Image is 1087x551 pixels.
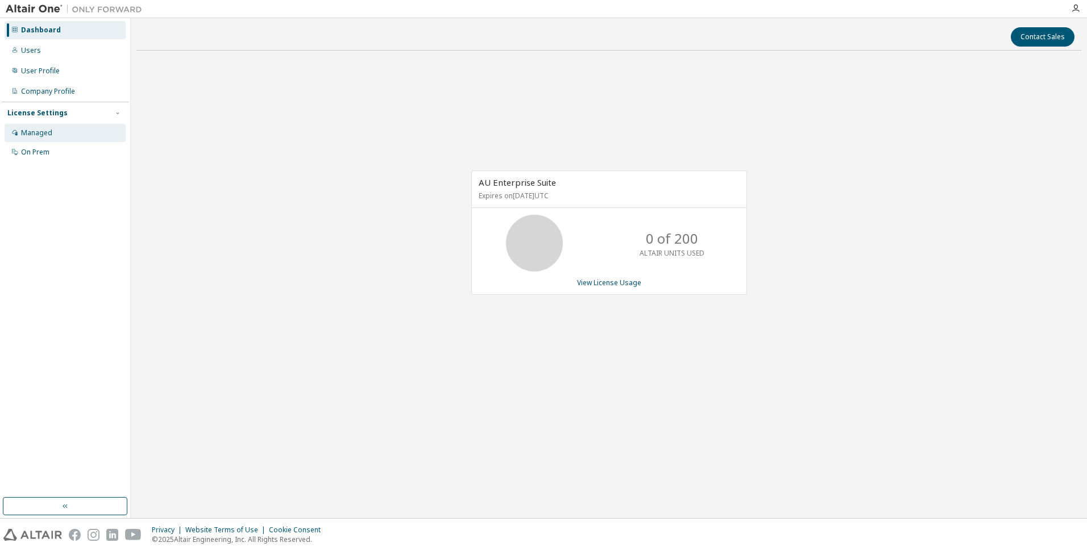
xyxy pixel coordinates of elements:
[152,535,327,544] p: © 2025 Altair Engineering, Inc. All Rights Reserved.
[1011,27,1074,47] button: Contact Sales
[152,525,185,535] div: Privacy
[185,525,269,535] div: Website Terms of Use
[646,229,698,248] p: 0 of 200
[7,108,68,118] div: License Settings
[88,529,99,541] img: instagram.svg
[3,529,62,541] img: altair_logo.svg
[69,529,81,541] img: facebook.svg
[21,46,41,55] div: Users
[479,191,737,201] p: Expires on [DATE] UTC
[21,148,49,157] div: On Prem
[21,87,75,96] div: Company Profile
[479,177,556,188] span: AU Enterprise Suite
[21,66,60,76] div: User Profile
[269,525,327,535] div: Cookie Consent
[106,529,118,541] img: linkedin.svg
[21,128,52,137] div: Managed
[640,248,704,258] p: ALTAIR UNITS USED
[577,278,641,287] a: View License Usage
[6,3,148,15] img: Altair One
[125,529,142,541] img: youtube.svg
[21,26,61,35] div: Dashboard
